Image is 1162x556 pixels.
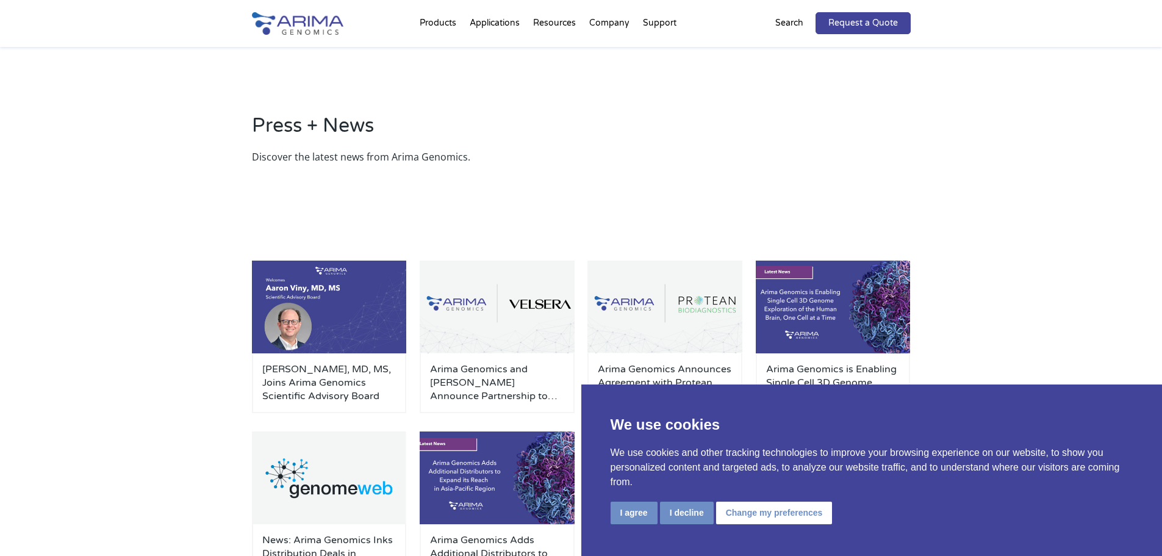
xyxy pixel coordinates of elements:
a: Arima Genomics and [PERSON_NAME] Announce Partnership to Enable Broad Adoption of [PERSON_NAME] F... [430,363,564,403]
img: Aaron-Viny-SAB-500x300.jpg [252,261,407,353]
a: Arima Genomics is Enabling Single Cell 3D Genome Exploration of the Human Brain, One Cell at a Time [766,363,900,403]
img: GenomeWeb_Press-Release_Logo-500x300.png [252,431,407,524]
p: We use cookies [611,414,1133,436]
button: Change my preferences [716,502,833,524]
h2: Press + News [252,112,911,149]
p: We use cookies and other tracking technologies to improve your browsing experience on our website... [611,446,1133,489]
p: Search [775,15,803,31]
a: [PERSON_NAME], MD, MS, Joins Arima Genomics Scientific Advisory Board [262,363,396,403]
img: Press-Cover-3-500x300.jpg [756,261,911,353]
img: Press-Cover-2-500x300.jpg [420,431,575,524]
img: Arima-Genomics-logo [252,12,343,35]
a: Arima Genomics Announces Agreement with Protean BioDiagnostics to Make [PERSON_NAME] Fusion Test ... [598,363,732,403]
img: Arima-Genomics-and-Velsera-Logos-500x300.png [420,261,575,353]
button: I agree [611,502,658,524]
img: Arima-Genomics-and-Protean-Biodiagnostics-500x300.png [587,261,742,353]
button: I decline [660,502,714,524]
a: Request a Quote [816,12,911,34]
p: Discover the latest news from Arima Genomics. [252,149,911,165]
